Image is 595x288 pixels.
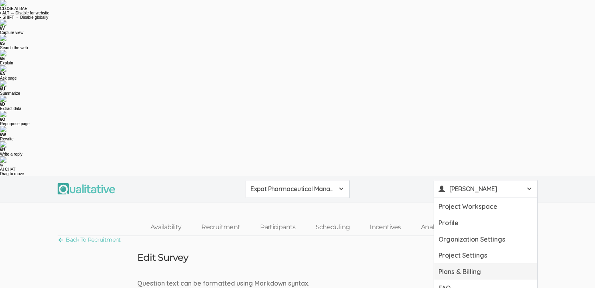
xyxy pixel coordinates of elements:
[434,231,537,247] a: Organization Settings
[251,184,334,194] span: Expat Pharmaceutical Managers
[434,214,537,231] a: Profile
[360,219,411,236] a: Incentives
[132,279,464,288] div: Question text can be formatted using Markdown syntax.
[411,219,455,236] a: Analysis
[250,219,305,236] a: Participants
[434,263,537,280] a: Plans & Billing
[306,219,360,236] a: Scheduling
[191,219,250,236] a: Recruitment
[138,252,188,263] h3: Edit Survey
[58,183,115,194] img: Qualitative
[434,247,537,263] a: Project Settings
[58,234,121,245] a: Back To Recruitment
[434,180,538,198] button: [PERSON_NAME]
[434,198,537,214] a: Project Workspace
[140,219,191,236] a: Availability
[246,180,350,198] button: Expat Pharmaceutical Managers
[449,184,521,194] span: [PERSON_NAME]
